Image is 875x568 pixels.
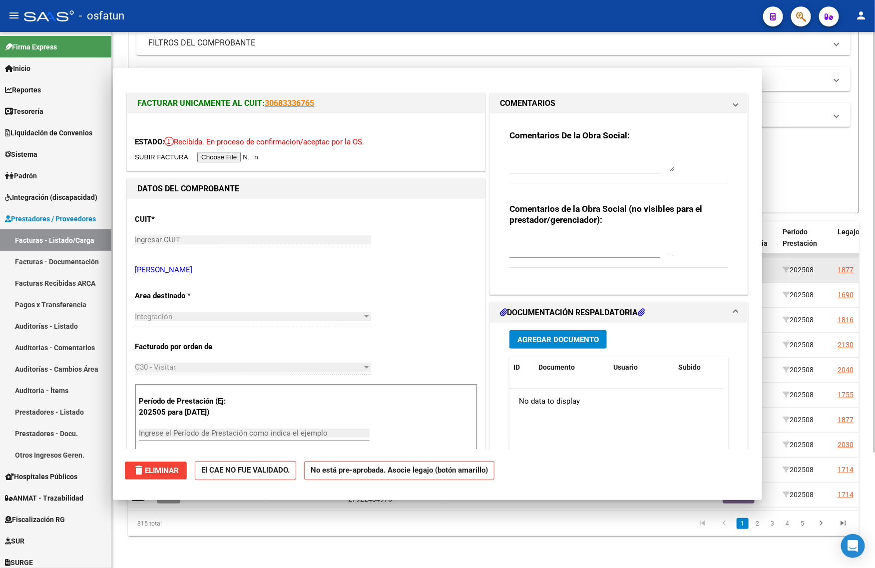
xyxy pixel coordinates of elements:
h1: DOCUMENTACIÓN RESPALDATORIA [500,307,645,319]
div: No data to display [509,389,724,414]
div: Open Intercom Messenger [841,534,865,558]
span: ESTADO: [135,137,164,146]
button: Eliminar [125,462,187,480]
span: FACTURAR UNICAMENTE AL CUIT: [137,98,265,108]
span: Reportes [5,84,41,95]
span: Agregar Documento [517,335,599,344]
mat-icon: delete [133,464,145,476]
span: Firma Express [5,41,57,52]
span: Liquidación de Convenios [5,127,92,138]
a: go to previous page [715,518,734,529]
datatable-header-cell: Subido [674,357,724,378]
p: Período de Prestación (Ej: 202505 para [DATE]) [139,396,239,418]
span: Período Prestación [783,228,817,247]
div: 1714 [838,489,854,501]
div: 1816 [838,314,854,326]
strong: El CAE NO FUE VALIDADO. [195,461,296,481]
datatable-header-cell: Usuario [609,357,674,378]
a: go to first page [693,518,712,529]
div: 1877 [838,264,854,276]
div: 1714 [838,464,854,476]
div: 815 total [128,511,272,536]
p: Facturado por orden de [135,341,238,353]
mat-icon: menu [8,9,20,21]
div: DOCUMENTACIÓN RESPALDATORIA [490,323,748,530]
strong: Comentarios de la Obra Social (no visibles para el prestador/gerenciador): [509,204,702,225]
span: Subido [678,363,701,371]
li: page 4 [780,515,795,532]
span: ID [513,363,520,371]
span: Integración [135,312,172,321]
a: 30683336765 [265,98,314,108]
a: go to last page [834,518,853,529]
div: 1755 [838,389,854,401]
span: Documento [538,363,575,371]
mat-expansion-panel-header: DOCUMENTACIÓN RESPALDATORIA [490,303,748,323]
span: Usuario [613,363,638,371]
span: 202508 [783,291,814,299]
span: Prestadores / Proveedores [5,213,96,224]
strong: No está pre-aprobada. Asocie legajo (botón amarillo) [304,461,494,481]
span: - osfatun [79,5,124,27]
span: Tesorería [5,106,43,117]
span: 202508 [783,416,814,424]
datatable-header-cell: Legajo [834,221,863,265]
a: 4 [782,518,794,529]
span: C30 - Visitar [135,363,176,372]
span: 202508 [783,466,814,474]
a: 3 [767,518,779,529]
span: 202508 [783,316,814,324]
span: Sistema [5,149,37,160]
li: page 5 [795,515,810,532]
mat-icon: person [855,9,867,21]
p: Area destinado * [135,290,238,302]
span: 202508 [783,266,814,274]
mat-expansion-panel-header: COMENTARIOS [490,93,748,113]
li: page 2 [750,515,765,532]
li: page 1 [735,515,750,532]
span: 202508 [783,341,814,349]
p: [PERSON_NAME] [135,264,477,276]
a: 5 [797,518,809,529]
span: Integración (discapacidad) [5,192,97,203]
strong: Comentarios De la Obra Social: [509,130,630,140]
datatable-header-cell: Período Prestación [779,221,834,265]
span: Fiscalización RG [5,514,65,525]
li: page 3 [765,515,780,532]
span: 202508 [783,366,814,374]
span: Eliminar [133,466,179,475]
button: Agregar Documento [509,330,607,349]
div: COMENTARIOS [490,113,748,294]
datatable-header-cell: ID [509,357,534,378]
span: Padrón [5,170,37,181]
span: SUR [5,536,24,547]
strong: DATOS DEL COMPROBANTE [137,184,239,193]
div: 1877 [838,414,854,426]
datatable-header-cell: Documento [534,357,609,378]
div: 2030 [838,439,854,451]
a: go to next page [812,518,831,529]
div: 1690 [838,289,854,301]
p: CUIT [135,214,238,225]
div: 2040 [838,364,854,376]
a: 1 [737,518,749,529]
span: Inicio [5,63,30,74]
div: 2130 [838,339,854,351]
span: Legajo [838,228,860,236]
span: 202508 [783,441,814,449]
h1: COMENTARIOS [500,97,555,109]
span: SURGE [5,557,33,568]
mat-panel-title: FILTROS DEL COMPROBANTE [148,37,827,48]
a: 2 [752,518,764,529]
span: 202508 [783,491,814,499]
span: Recibida. En proceso de confirmacion/aceptac por la OS. [164,137,364,146]
span: ANMAT - Trazabilidad [5,493,83,504]
span: Hospitales Públicos [5,471,77,482]
span: 202508 [783,391,814,399]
